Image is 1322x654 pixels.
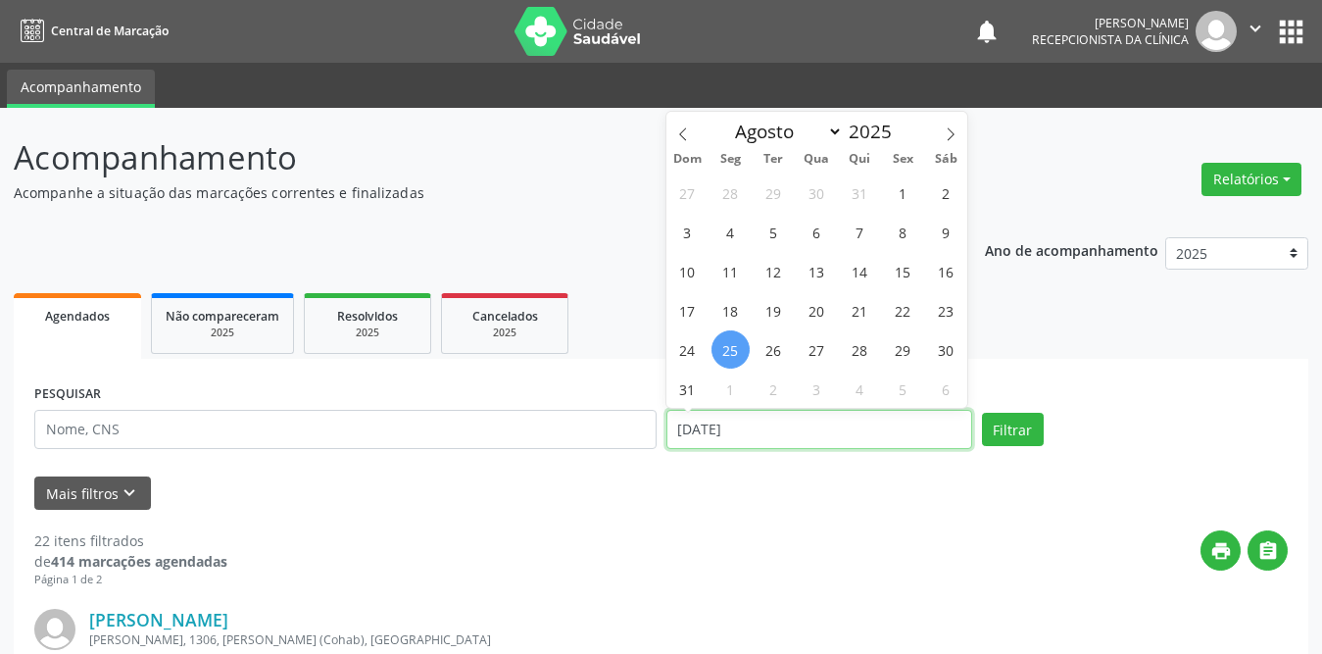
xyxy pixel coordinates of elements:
[711,174,750,212] span: Julho 28, 2025
[884,330,922,369] span: Agosto 29, 2025
[841,174,879,212] span: Julho 31, 2025
[34,572,227,588] div: Página 1 de 2
[798,370,836,408] span: Setembro 3, 2025
[34,379,101,410] label: PESQUISAR
[668,330,707,369] span: Agosto 24, 2025
[841,252,879,290] span: Agosto 14, 2025
[1201,163,1301,196] button: Relatórios
[456,326,554,340] div: 2025
[755,291,793,329] span: Agosto 19, 2025
[711,252,750,290] span: Agosto 11, 2025
[798,213,836,251] span: Agosto 6, 2025
[884,252,922,290] span: Agosto 15, 2025
[666,153,710,166] span: Dom
[1032,15,1189,31] div: [PERSON_NAME]
[51,23,169,39] span: Central de Marcação
[668,174,707,212] span: Julho 27, 2025
[927,252,965,290] span: Agosto 16, 2025
[166,326,279,340] div: 2025
[841,370,879,408] span: Setembro 4, 2025
[1257,540,1279,562] i: 
[668,213,707,251] span: Agosto 3, 2025
[119,482,140,504] i: keyboard_arrow_down
[34,551,227,572] div: de
[1248,530,1288,571] button: 
[798,174,836,212] span: Julho 30, 2025
[927,291,965,329] span: Agosto 23, 2025
[666,410,972,449] input: Selecione um intervalo
[927,370,965,408] span: Setembro 6, 2025
[973,18,1001,45] button: notifications
[668,252,707,290] span: Agosto 10, 2025
[726,118,844,145] select: Month
[89,609,228,630] a: [PERSON_NAME]
[472,308,538,325] span: Cancelados
[45,308,110,325] span: Agendados
[14,133,920,182] p: Acompanhamento
[985,237,1158,262] p: Ano de acompanhamento
[755,370,793,408] span: Setembro 2, 2025
[1210,540,1232,562] i: print
[755,252,793,290] span: Agosto 12, 2025
[798,291,836,329] span: Agosto 20, 2025
[14,15,169,47] a: Central de Marcação
[884,291,922,329] span: Agosto 22, 2025
[798,252,836,290] span: Agosto 13, 2025
[927,213,965,251] span: Agosto 9, 2025
[318,326,416,340] div: 2025
[841,213,879,251] span: Agosto 7, 2025
[668,291,707,329] span: Agosto 17, 2025
[843,119,907,144] input: Year
[337,308,398,325] span: Resolvidos
[927,330,965,369] span: Agosto 30, 2025
[1200,530,1241,571] button: print
[709,153,752,166] span: Seg
[1196,11,1237,52] img: img
[884,213,922,251] span: Agosto 8, 2025
[884,174,922,212] span: Agosto 1, 2025
[711,330,750,369] span: Agosto 25, 2025
[924,153,967,166] span: Sáb
[51,552,227,571] strong: 414 marcações agendadas
[668,370,707,408] span: Agosto 31, 2025
[711,213,750,251] span: Agosto 4, 2025
[881,153,924,166] span: Sex
[7,70,155,108] a: Acompanhamento
[34,530,227,551] div: 22 itens filtrados
[752,153,795,166] span: Ter
[14,182,920,203] p: Acompanhe a situação das marcações correntes e finalizadas
[755,174,793,212] span: Julho 29, 2025
[1237,11,1274,52] button: 
[841,291,879,329] span: Agosto 21, 2025
[166,308,279,325] span: Não compareceram
[927,174,965,212] span: Agosto 2, 2025
[795,153,838,166] span: Qua
[798,330,836,369] span: Agosto 27, 2025
[1245,18,1266,39] i: 
[34,477,151,511] button: Mais filtroskeyboard_arrow_down
[755,213,793,251] span: Agosto 5, 2025
[755,330,793,369] span: Agosto 26, 2025
[1032,31,1189,48] span: Recepcionista da clínica
[841,330,879,369] span: Agosto 28, 2025
[884,370,922,408] span: Setembro 5, 2025
[89,631,994,648] div: [PERSON_NAME], 1306, [PERSON_NAME] (Cohab), [GEOGRAPHIC_DATA]
[711,370,750,408] span: Setembro 1, 2025
[711,291,750,329] span: Agosto 18, 2025
[838,153,881,166] span: Qui
[34,410,657,449] input: Nome, CNS
[982,413,1044,446] button: Filtrar
[1274,15,1308,49] button: apps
